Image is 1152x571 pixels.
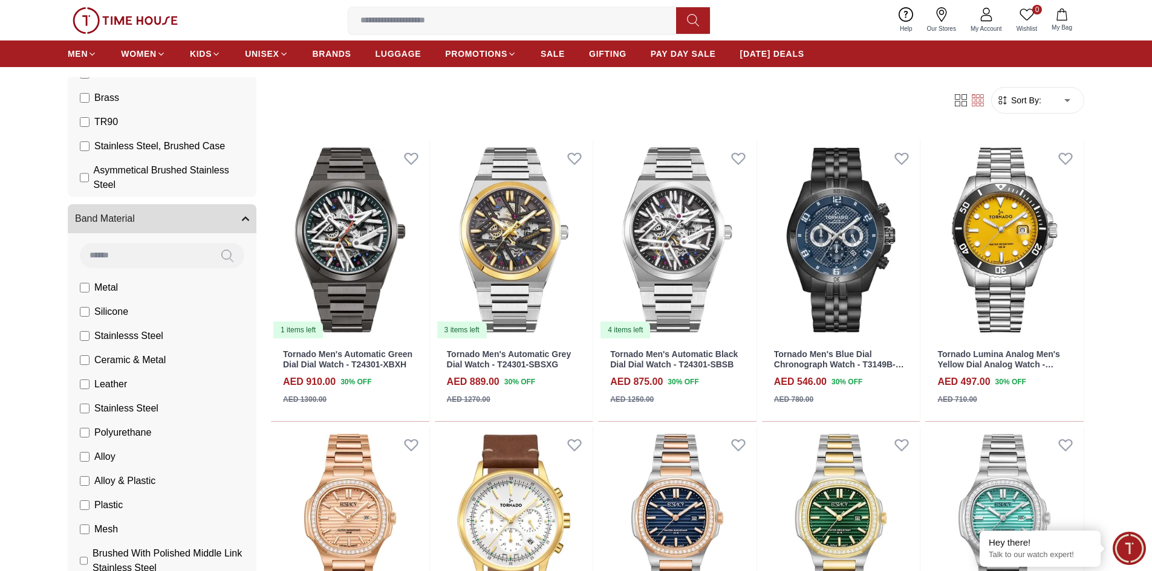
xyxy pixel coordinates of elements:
[995,376,1026,387] span: 30 % OFF
[997,94,1041,106] button: Sort By:
[68,43,97,65] a: MEN
[80,93,89,103] input: Brass
[80,307,89,317] input: Silicone
[190,48,212,60] span: KIDS
[598,140,757,340] a: Tornado Men's Automatic Black Dial Dial Watch - T24301-SBSB4 items left
[94,329,163,343] span: Stainlesss Steel
[504,376,535,387] span: 30 % OFF
[271,140,429,340] a: Tornado Men's Automatic Green Dial Dial Watch - T24301-XBXH1 items left
[80,476,89,486] input: Alloy & Plastic
[1032,5,1042,15] span: 0
[651,43,716,65] a: PAY DAY SALE
[589,48,626,60] span: GIFTING
[668,376,698,387] span: 30 % OFF
[80,141,89,151] input: Stainless Steel, Brushed Case
[94,474,155,488] span: Alloy & Plastic
[94,305,128,319] span: Silicone
[283,349,412,369] a: Tornado Men's Automatic Green Dial Dial Watch - T24301-XBXH
[774,349,904,379] a: Tornado Men's Blue Dial Chronograph Watch - T3149B-BBBJ
[94,377,127,392] span: Leather
[94,115,118,129] span: TR90
[774,394,813,405] div: AED 780.00
[1044,6,1079,34] button: My Bag
[80,117,89,127] input: TR90
[966,24,1007,33] span: My Account
[94,401,158,416] span: Stainless Steel
[922,24,961,33] span: Our Stores
[541,48,565,60] span: SALE
[541,43,565,65] a: SALE
[831,376,862,387] span: 30 % OFF
[121,48,157,60] span: WOMEN
[895,24,917,33] span: Help
[190,43,221,65] a: KIDS
[80,331,89,341] input: Stainlesss Steel
[435,140,593,340] a: Tornado Men's Automatic Grey Dial Watch - T24301-SBSXG3 items left
[445,48,507,60] span: PROMOTIONS
[94,450,116,464] span: Alloy
[435,140,593,340] img: Tornado Men's Automatic Grey Dial Watch - T24301-SBSXG
[447,349,571,369] a: Tornado Men's Automatic Grey Dial Watch - T24301-SBSXG
[313,43,351,65] a: BRANDS
[340,376,371,387] span: 30 % OFF
[774,375,827,389] h4: AED 546.00
[589,43,626,65] a: GIFTING
[68,48,88,60] span: MEN
[989,537,1092,549] div: Hey there!
[94,91,119,105] span: Brass
[1047,23,1077,32] span: My Bag
[893,5,920,36] a: Help
[283,375,336,389] h4: AED 910.00
[610,394,654,405] div: AED 1250.00
[80,173,89,182] input: Asymmetical Brushed Stainless Steel
[437,321,487,338] div: 3 items left
[925,140,1084,340] img: Tornado Lumina Analog Men's Yellow Dial Analog Watch - T22001-SBSYB
[68,204,256,233] button: Band Material
[740,48,804,60] span: [DATE] DEALS
[245,43,288,65] a: UNISEX
[447,375,500,389] h4: AED 889.00
[740,43,804,65] a: [DATE] DEALS
[1113,532,1146,565] div: Chat Widget
[94,522,118,537] span: Mesh
[80,500,89,510] input: Plastic
[80,556,88,566] input: Brushed With Polished Middle Link Stainless Steel
[762,140,920,340] img: Tornado Men's Blue Dial Chronograph Watch - T3149B-BBBJ
[80,404,89,413] input: Stainless Steel
[1012,24,1042,33] span: Wishlist
[94,280,118,295] span: Metal
[75,211,135,226] span: Band Material
[920,5,963,36] a: Our Stores
[271,140,429,340] img: Tornado Men's Automatic Green Dial Dial Watch - T24301-XBXH
[989,550,1092,560] p: Talk to our watch expert!
[80,379,89,389] input: Leather
[94,498,123,512] span: Plastic
[651,48,716,60] span: PAY DAY SALE
[447,394,490,405] div: AED 1270.00
[937,375,990,389] h4: AED 497.00
[94,139,225,153] span: Stainless Steel, Brushed Case
[598,140,757,340] img: Tornado Men's Automatic Black Dial Dial Watch - T24301-SBSB
[937,349,1059,379] a: Tornado Lumina Analog Men's Yellow Dial Analog Watch - T22001-SBSYB
[121,43,166,65] a: WOMEN
[610,375,663,389] h4: AED 875.00
[610,349,738,369] a: Tornado Men's Automatic Black Dial Dial Watch - T24301-SBSB
[937,394,977,405] div: AED 710.00
[73,7,178,34] img: ...
[94,163,249,192] span: Asymmetical Brushed Stainless Steel
[1009,5,1044,36] a: 0Wishlist
[273,321,323,338] div: 1 items left
[313,48,351,60] span: BRANDS
[376,43,421,65] a: LUGGAGE
[94,425,151,440] span: Polyurethane
[94,353,166,367] span: Ceramic & Metal
[445,43,516,65] a: PROMOTIONS
[600,321,650,338] div: 4 items left
[80,452,89,462] input: Alloy
[80,428,89,437] input: Polyurethane
[245,48,279,60] span: UNISEX
[376,48,421,60] span: LUGGAGE
[80,283,89,292] input: Metal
